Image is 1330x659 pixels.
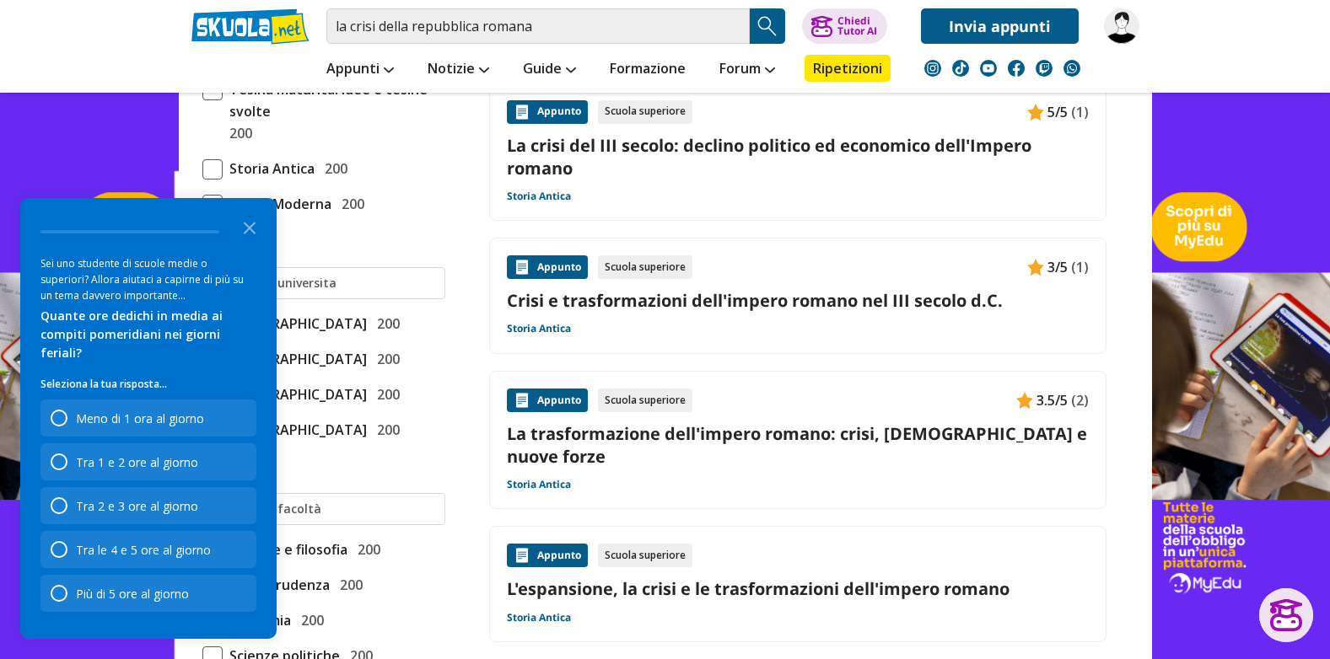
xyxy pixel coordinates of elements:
div: Chiedi Tutor AI [837,16,877,36]
div: Tra 2 e 3 ore al giorno [40,487,256,524]
img: WhatsApp [1063,60,1080,77]
div: Quante ore dedichi in media ai compiti pomeridiani nei giorni feriali? [40,307,256,362]
div: Survey [20,198,277,639]
img: Appunti contenuto [514,104,530,121]
p: Seleziona la tua risposta... [40,376,256,393]
div: Appunto [507,388,588,412]
span: 200 [223,122,252,144]
img: Appunti contenuto [1016,392,1033,409]
div: Scuola superiore [598,255,692,279]
img: Appunti contenuto [514,392,530,409]
button: ChiediTutor AI [802,8,887,44]
img: Appunti contenuto [1027,104,1044,121]
span: [GEOGRAPHIC_DATA] [223,419,367,441]
span: (2) [1071,389,1089,411]
span: (1) [1071,101,1089,123]
span: 200 [370,313,400,335]
div: Tra 1 e 2 ore al giorno [40,443,256,480]
div: Appunto [507,100,588,124]
img: youtube [980,60,997,77]
button: Close the survey [233,210,267,244]
span: 200 [370,348,400,370]
span: Storia Moderna [223,193,331,215]
a: L'espansione, la crisi e le trasformazioni dell'impero romano [507,577,1089,600]
div: Scuola superiore [598,544,692,567]
button: Search Button [750,8,785,44]
img: instagram [924,60,941,77]
div: Più di 5 ore al giorno [40,575,256,612]
img: facebook [1008,60,1025,77]
input: Cerca appunti, riassunti o versioni [326,8,750,44]
span: 200 [335,193,364,215]
a: Crisi e trasformazioni dell'impero romano nel III secolo d.C. [507,289,1089,312]
div: Tra 2 e 3 ore al giorno [76,498,198,514]
span: Tesina maturità: idee e tesine svolte [223,78,445,122]
div: Meno di 1 ora al giorno [40,399,256,437]
a: Storia Antica [507,611,571,624]
a: Formazione [606,55,690,85]
a: Forum [715,55,779,85]
div: Sei uno studente di scuole medie o superiori? Allora aiutaci a capirne di più su un tema davvero ... [40,255,256,303]
div: Meno di 1 ora al giorno [76,410,204,426]
span: Storia Antica [223,158,315,179]
div: Tra le 4 e 5 ore al giorno [76,542,211,558]
div: Tra le 4 e 5 ore al giorno [40,531,256,568]
span: [GEOGRAPHIC_DATA] [223,313,367,335]
a: Storia Antica [507,478,571,491]
img: eliogiovanni07 [1104,8,1139,44]
img: Cerca appunti, riassunti o versioni [755,13,780,39]
a: Ripetizioni [805,55,891,82]
a: Storia Antica [507,322,571,335]
span: 200 [318,158,347,179]
img: Appunti contenuto [514,259,530,276]
span: 3.5/5 [1037,389,1068,411]
a: La crisi del III secolo: declino politico ed economico dell'Impero romano [507,134,1089,179]
div: Appunto [507,544,588,567]
a: Invia appunti [921,8,1079,44]
a: Notizie [423,55,493,85]
span: 200 [370,383,400,405]
span: 200 [370,419,400,441]
span: [GEOGRAPHIC_DATA] [223,383,367,405]
a: Guide [519,55,580,85]
input: Ricerca facoltà [232,501,437,517]
a: La trasformazione dell'impero romano: crisi, [DEMOGRAPHIC_DATA] e nuove forze [507,422,1089,468]
div: Scuola superiore [598,100,692,124]
span: 200 [351,538,380,560]
span: [GEOGRAPHIC_DATA] [223,348,367,370]
input: Ricerca universita [232,275,437,292]
span: Lettere e filosofia [223,538,347,560]
div: Tra 1 e 2 ore al giorno [76,454,198,470]
img: Appunti contenuto [514,547,530,564]
img: tiktok [952,60,969,77]
span: 200 [333,574,363,596]
span: (1) [1071,256,1089,278]
div: Scuola superiore [598,388,692,412]
img: twitch [1036,60,1053,77]
span: 200 [294,609,324,631]
span: 3/5 [1047,256,1068,278]
a: Storia Antica [507,190,571,203]
div: Più di 5 ore al giorno [76,586,189,602]
a: Appunti [322,55,398,85]
img: Appunti contenuto [1027,259,1044,276]
span: 5/5 [1047,101,1068,123]
div: Appunto [507,255,588,279]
